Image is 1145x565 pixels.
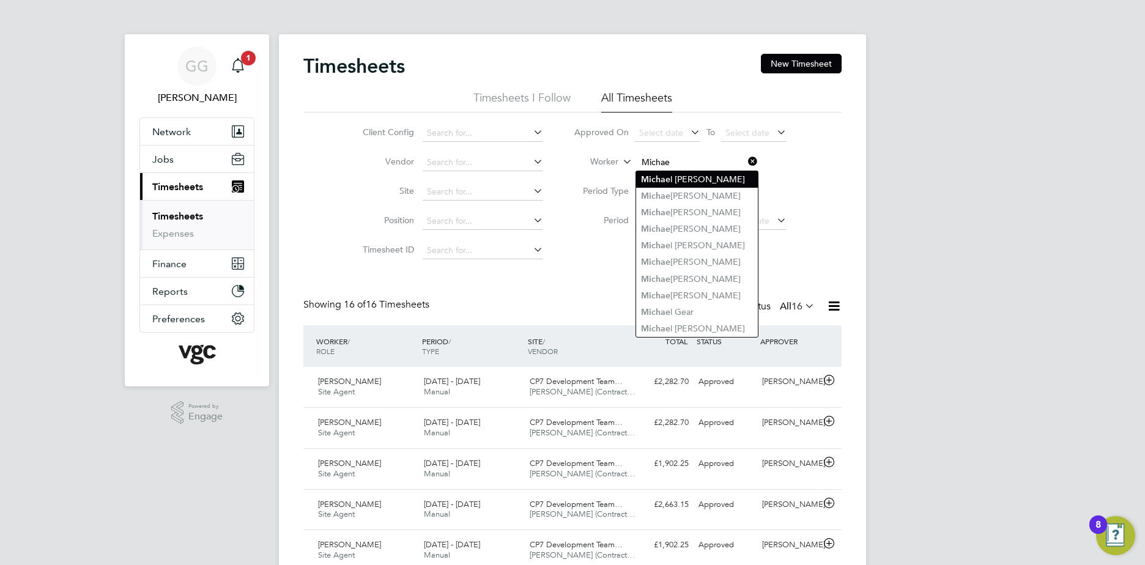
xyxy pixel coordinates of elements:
[725,215,769,226] span: Select date
[601,90,672,113] li: All Timesheets
[636,304,758,320] li: l Gear
[303,54,405,78] h2: Timesheets
[630,495,694,515] div: £2,663.15
[318,468,355,479] span: Site Agent
[359,185,414,196] label: Site
[140,173,254,200] button: Timesheets
[780,300,815,312] label: All
[318,509,355,519] span: Site Agent
[152,286,188,297] span: Reports
[530,509,635,519] span: [PERSON_NAME] (Contract…
[530,427,635,438] span: [PERSON_NAME] (Contract…
[347,336,350,346] span: /
[703,124,719,140] span: To
[694,330,757,352] div: STATUS
[641,224,670,234] b: Michae
[359,244,414,255] label: Timesheet ID
[641,290,670,301] b: Michae
[641,207,670,218] b: Michae
[757,454,821,474] div: [PERSON_NAME]
[318,499,381,509] span: [PERSON_NAME]
[359,156,414,167] label: Vendor
[665,336,687,346] span: TOTAL
[530,468,635,479] span: [PERSON_NAME] (Contract…
[574,185,629,196] label: Period Type
[419,330,525,362] div: PERIOD
[140,118,254,145] button: Network
[641,191,670,201] b: Michae
[725,127,769,138] span: Select date
[641,323,670,334] b: Michae
[1096,516,1135,555] button: Open Resource Center, 8 new notifications
[424,499,480,509] span: [DATE] - [DATE]
[318,458,381,468] span: [PERSON_NAME]
[171,401,223,424] a: Powered byEngage
[528,346,558,356] span: VENDOR
[630,454,694,474] div: £1,902.25
[791,300,802,312] span: 16
[424,427,450,438] span: Manual
[636,188,758,204] li: [PERSON_NAME]
[694,495,757,515] div: Approved
[530,499,623,509] span: CP7 Development Team…
[530,376,623,386] span: CP7 Development Team…
[423,183,543,201] input: Search for...
[140,250,254,277] button: Finance
[636,237,758,254] li: l [PERSON_NAME]
[152,181,203,193] span: Timesheets
[185,58,209,74] span: GG
[179,345,216,364] img: vgcgroup-logo-retina.png
[226,46,250,86] a: 1
[140,305,254,332] button: Preferences
[694,535,757,555] div: Approved
[757,372,821,392] div: [PERSON_NAME]
[1095,525,1101,541] div: 8
[422,346,439,356] span: TYPE
[530,539,623,550] span: CP7 Development Team…
[424,458,480,468] span: [DATE] - [DATE]
[423,213,543,230] input: Search for...
[574,215,629,226] label: Period
[448,336,451,346] span: /
[757,495,821,515] div: [PERSON_NAME]
[641,307,670,317] b: Michae
[757,413,821,433] div: [PERSON_NAME]
[318,427,355,438] span: Site Agent
[525,330,631,362] div: SITE
[423,125,543,142] input: Search for...
[152,153,174,165] span: Jobs
[694,372,757,392] div: Approved
[188,401,223,412] span: Powered by
[757,330,821,352] div: APPROVER
[316,346,335,356] span: ROLE
[473,90,571,113] li: Timesheets I Follow
[152,258,187,270] span: Finance
[359,215,414,226] label: Position
[530,417,623,427] span: CP7 Development Team…
[424,417,480,427] span: [DATE] - [DATE]
[543,336,545,346] span: /
[636,320,758,337] li: l [PERSON_NAME]
[139,345,254,364] a: Go to home page
[641,274,670,284] b: Michae
[424,376,480,386] span: [DATE] - [DATE]
[530,386,635,397] span: [PERSON_NAME] (Contract…
[574,127,629,138] label: Approved On
[636,271,758,287] li: [PERSON_NAME]
[530,458,623,468] span: CP7 Development Team…
[424,468,450,479] span: Manual
[636,254,758,270] li: [PERSON_NAME]
[318,386,355,397] span: Site Agent
[318,539,381,550] span: [PERSON_NAME]
[140,200,254,249] div: Timesheets
[636,171,758,188] li: l [PERSON_NAME]
[424,550,450,560] span: Manual
[694,454,757,474] div: Approved
[344,298,429,311] span: 16 Timesheets
[761,54,842,73] button: New Timesheet
[303,298,432,311] div: Showing
[630,535,694,555] div: £1,902.25
[424,386,450,397] span: Manual
[641,240,670,251] b: Michae
[424,509,450,519] span: Manual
